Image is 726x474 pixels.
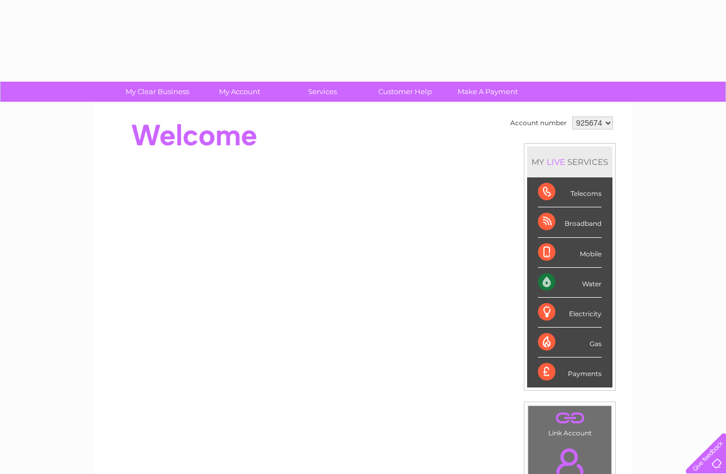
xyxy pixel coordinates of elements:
[538,207,602,237] div: Broadband
[538,238,602,268] div: Mobile
[443,82,533,102] a: Make A Payment
[360,82,450,102] a: Customer Help
[538,328,602,358] div: Gas
[531,409,609,428] a: .
[278,82,367,102] a: Services
[508,114,569,132] td: Account number
[538,298,602,328] div: Electricity
[112,82,202,102] a: My Clear Business
[538,268,602,298] div: Water
[528,405,612,440] td: Link Account
[195,82,285,102] a: My Account
[544,157,567,167] div: LIVE
[538,358,602,387] div: Payments
[538,177,602,207] div: Telecoms
[527,146,612,177] div: MY SERVICES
